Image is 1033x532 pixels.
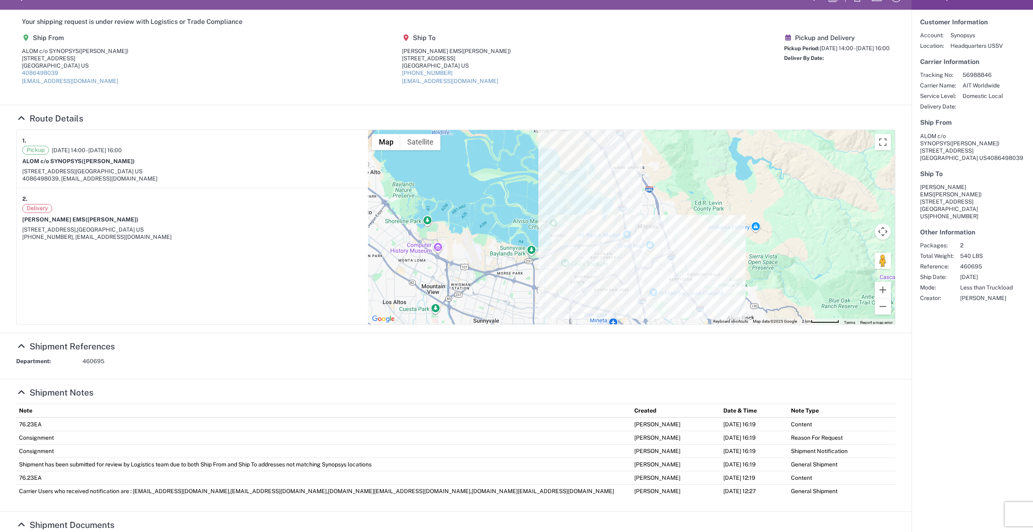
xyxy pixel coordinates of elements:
strong: 2. [22,194,28,204]
span: 2 [960,242,1013,249]
td: [PERSON_NAME] [631,445,721,458]
button: Show satellite imagery [400,134,440,150]
strong: 1. [22,136,26,146]
button: Zoom in [875,282,891,298]
h5: Ship From [22,34,128,42]
img: Google [370,314,397,324]
span: Location: [920,42,944,49]
a: Terms [844,320,855,325]
span: Tracking No: [920,71,956,79]
th: Note Type [788,404,895,418]
button: Map camera controls [875,223,891,240]
a: Hide Details [16,113,83,123]
span: 56988846 [963,71,1003,79]
span: Carrier Name: [920,82,956,89]
strong: Department: [16,358,77,365]
span: ([PERSON_NAME]) [82,158,135,164]
h5: Ship To [402,34,511,42]
span: Reference: [920,263,954,270]
div: [GEOGRAPHIC_DATA] US [22,62,128,69]
td: Content [788,417,895,431]
button: Show street map [372,134,400,150]
span: 4086498039 [987,155,1023,161]
span: ([PERSON_NAME]) [950,140,999,147]
div: [STREET_ADDRESS] [22,55,128,62]
td: Reason For Request [788,431,895,445]
span: Domestic Local [963,92,1003,100]
button: Keyboard shortcuts [713,319,748,324]
span: ([PERSON_NAME]) [79,48,128,54]
h5: Other Information [920,228,1024,236]
td: [PERSON_NAME] [631,485,721,498]
h5: Your shipping request is under review with Logistics or Trade Compliance [22,18,890,26]
a: Hide Details [16,387,94,398]
td: Consignment [16,431,631,445]
button: Toggle fullscreen view [875,134,891,150]
span: Packages: [920,242,954,249]
td: [DATE] 16:19 [721,431,788,445]
span: Service Level: [920,92,956,100]
td: [PERSON_NAME] [631,458,721,471]
a: [EMAIL_ADDRESS][DOMAIN_NAME] [22,78,118,84]
strong: [PERSON_NAME] EMS [22,216,138,223]
a: Hide Details [16,341,115,351]
span: Delivery [22,204,52,213]
span: 2 km [802,319,811,323]
span: Headquarters USSV [950,42,1003,49]
th: Note [16,404,631,418]
span: 460695 [83,358,104,365]
span: Mode: [920,284,954,291]
span: Pickup Period: [784,45,820,51]
button: Zoom out [875,298,891,315]
span: [DATE] 14:00 - [DATE] 16:00 [820,45,890,51]
th: Created [631,404,721,418]
div: ALOM c/o SYNOPSYS [22,47,128,55]
td: 76.23EA [16,471,631,485]
div: [PHONE_NUMBER], [EMAIL_ADDRESS][DOMAIN_NAME] [22,233,362,240]
button: Map Scale: 2 km per 66 pixels [799,319,842,324]
td: Content [788,471,895,485]
span: ([PERSON_NAME]) [85,216,138,223]
address: [GEOGRAPHIC_DATA] US [920,132,1024,162]
td: [DATE] 16:19 [721,458,788,471]
span: Less than Truckload [960,284,1013,291]
span: [DATE] 14:00 - [DATE] 16:00 [52,147,122,154]
span: [GEOGRAPHIC_DATA] US [77,226,144,233]
span: [GEOGRAPHIC_DATA] US [76,168,142,174]
td: General Shipment [788,485,895,498]
span: Map data ©2025 Google [753,319,797,323]
span: Synopsys [950,32,1003,39]
span: ([PERSON_NAME]) [932,191,982,198]
strong: ALOM c/o SYNOPSYS [22,158,135,164]
span: Total Weight: [920,252,954,260]
div: [STREET_ADDRESS] [402,55,511,62]
address: [GEOGRAPHIC_DATA] US [920,183,1024,220]
div: 4086498039, [EMAIL_ADDRESS][DOMAIN_NAME] [22,175,362,182]
a: Open this area in Google Maps (opens a new window) [370,314,397,324]
span: Account: [920,32,944,39]
h5: Ship From [920,119,1024,126]
span: [PERSON_NAME] EMS [STREET_ADDRESS] [920,184,982,205]
td: Shipment has been submitted for review by Logistics team due to both Ship From and Ship To addres... [16,458,631,471]
span: [PHONE_NUMBER] [928,213,978,219]
span: [PERSON_NAME] [960,294,1013,302]
td: Consignment [16,445,631,458]
span: [STREET_ADDRESS] [22,168,76,174]
td: [PERSON_NAME] [631,431,721,445]
td: [PERSON_NAME] [631,417,721,431]
a: 4086498039 [22,70,58,76]
h5: Carrier Information [920,58,1024,66]
td: Shipment Notification [788,445,895,458]
a: [PHONE_NUMBER] [402,70,453,76]
td: Carrier Users who received notification are : [EMAIL_ADDRESS][DOMAIN_NAME],[EMAIL_ADDRESS][DOMAIN... [16,485,631,498]
td: [PERSON_NAME] [631,471,721,485]
span: Creator: [920,294,954,302]
a: Hide Details [16,520,115,530]
td: General Shipment [788,458,895,471]
h5: Ship To [920,170,1024,178]
th: Date & Time [721,404,788,418]
span: Pickup [22,146,49,155]
span: Ship Date: [920,273,954,281]
a: Report a map error [860,320,893,325]
span: 460695 [960,263,1013,270]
